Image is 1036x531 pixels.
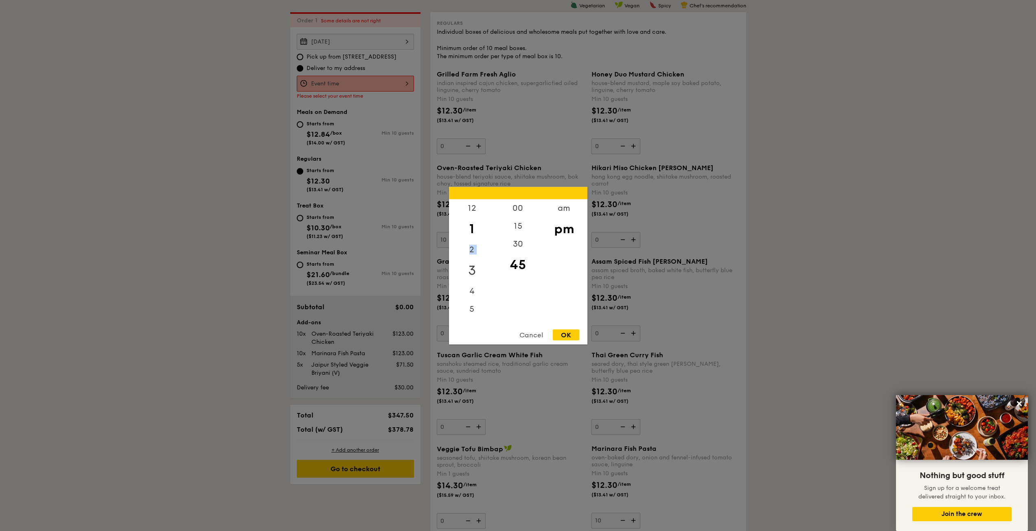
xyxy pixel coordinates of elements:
div: 15 [495,217,541,235]
div: 6 [449,318,495,336]
div: 2 [449,240,495,258]
div: 30 [495,235,541,253]
div: OK [553,329,579,340]
div: am [541,199,587,217]
div: Cancel [511,329,551,340]
span: Sign up for a welcome treat delivered straight to your inbox. [918,485,1005,500]
span: Nothing but good stuff [920,471,1004,481]
div: pm [541,217,587,240]
div: 12 [449,199,495,217]
div: 4 [449,282,495,300]
div: 3 [449,258,495,282]
div: 45 [495,253,541,276]
button: Join the crew [912,507,1012,521]
button: Close [1013,397,1026,410]
div: 1 [449,217,495,240]
div: 00 [495,199,541,217]
div: 5 [449,300,495,318]
img: DSC07876-Edit02-Large.jpeg [896,395,1028,460]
